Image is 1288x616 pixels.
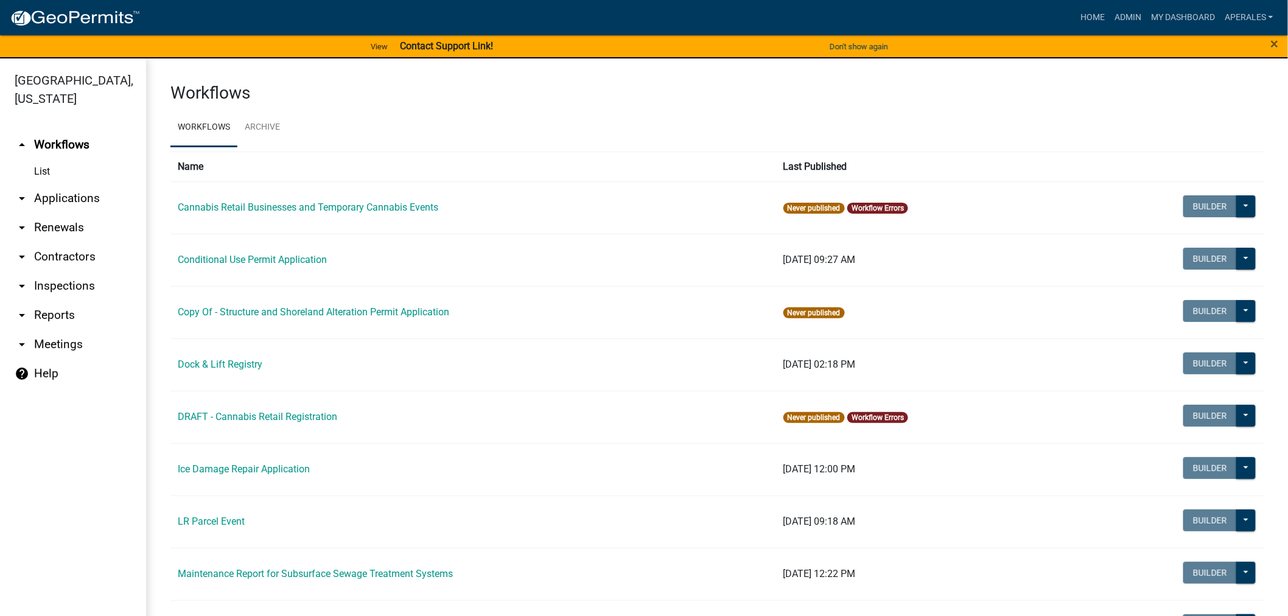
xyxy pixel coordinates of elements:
[15,308,29,323] i: arrow_drop_down
[1271,37,1279,51] button: Close
[1183,352,1237,374] button: Builder
[1183,457,1237,479] button: Builder
[1183,405,1237,427] button: Builder
[178,463,310,475] a: Ice Damage Repair Application
[783,359,856,370] span: [DATE] 02:18 PM
[15,250,29,264] i: arrow_drop_down
[1271,35,1279,52] span: ×
[15,279,29,293] i: arrow_drop_down
[1146,6,1220,29] a: My Dashboard
[783,463,856,475] span: [DATE] 12:00 PM
[178,568,453,579] a: Maintenance Report for Subsurface Sewage Treatment Systems
[783,516,856,527] span: [DATE] 09:18 AM
[783,568,856,579] span: [DATE] 12:22 PM
[237,108,287,147] a: Archive
[783,307,845,318] span: Never published
[15,138,29,152] i: arrow_drop_up
[776,152,1083,181] th: Last Published
[178,306,449,318] a: Copy Of - Structure and Shoreland Alteration Permit Application
[178,516,245,527] a: LR Parcel Event
[178,201,438,213] a: Cannabis Retail Businesses and Temporary Cannabis Events
[1183,300,1237,322] button: Builder
[15,220,29,235] i: arrow_drop_down
[366,37,393,57] a: View
[852,413,904,422] a: Workflow Errors
[825,37,893,57] button: Don't show again
[400,40,493,52] strong: Contact Support Link!
[783,412,845,423] span: Never published
[1183,509,1237,531] button: Builder
[1183,248,1237,270] button: Builder
[852,204,904,212] a: Workflow Errors
[1076,6,1110,29] a: Home
[15,191,29,206] i: arrow_drop_down
[15,366,29,381] i: help
[1183,562,1237,584] button: Builder
[783,203,845,214] span: Never published
[15,337,29,352] i: arrow_drop_down
[783,254,856,265] span: [DATE] 09:27 AM
[178,254,327,265] a: Conditional Use Permit Application
[1183,195,1237,217] button: Builder
[178,359,262,370] a: Dock & Lift Registry
[170,108,237,147] a: Workflows
[170,152,776,181] th: Name
[1220,6,1278,29] a: aperales
[178,411,337,422] a: DRAFT - Cannabis Retail Registration
[1110,6,1146,29] a: Admin
[170,83,1264,103] h3: Workflows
